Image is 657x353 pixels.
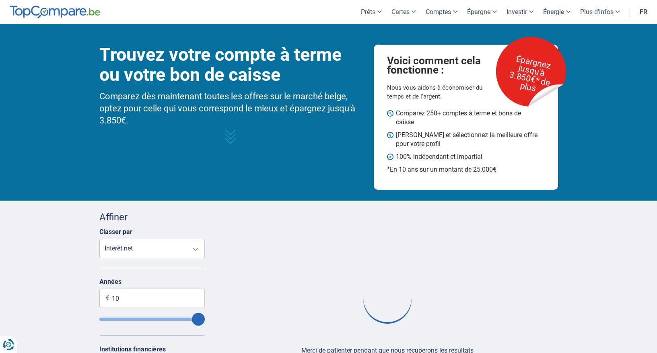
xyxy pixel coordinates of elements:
[99,228,132,236] label: Classer par
[396,152,538,161] span: 100% indépendant et impartial
[396,131,538,148] span: [PERSON_NAME] et sélectionnez la meilleure offre pour votre profil
[106,294,109,303] span: €
[396,109,538,127] span: Comparez 250+ comptes à terme et bons de caisse
[492,45,568,104] p: Épargnez jusqu'à 3.850€* de plus
[99,90,362,127] h3: Comparez dès maintenant toutes les offres sur le marché belge, optez pour celle qui vous correspo...
[99,45,362,85] h1: Trouvez votre compte à terme ou votre bon de caisse
[387,56,505,75] h4: Voici comment cela fonctionne :
[99,345,166,353] label: Institutions financières
[99,278,205,285] label: Années
[387,165,545,174] p: *En 10 ans sur un montant de 25.000€
[387,83,497,101] p: Nous vous aidons à économiser du temps et de l'argent.
[99,210,205,224] div: Affiner
[99,318,205,321] input: Term
[10,6,100,18] img: TopCompare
